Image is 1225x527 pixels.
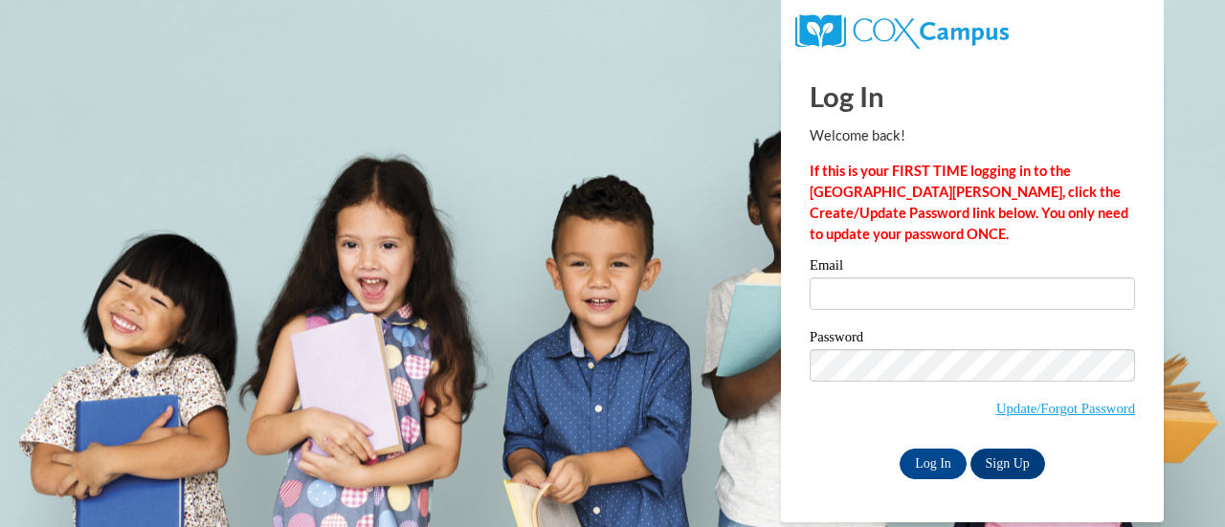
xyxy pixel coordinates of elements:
img: COX Campus [795,14,1009,49]
a: COX Campus [795,22,1009,38]
p: Welcome back! [810,125,1135,146]
label: Password [810,330,1135,349]
label: Email [810,258,1135,277]
a: Sign Up [970,449,1045,479]
strong: If this is your FIRST TIME logging in to the [GEOGRAPHIC_DATA][PERSON_NAME], click the Create/Upd... [810,163,1128,242]
input: Log In [900,449,967,479]
h1: Log In [810,77,1135,116]
a: Update/Forgot Password [996,401,1135,416]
